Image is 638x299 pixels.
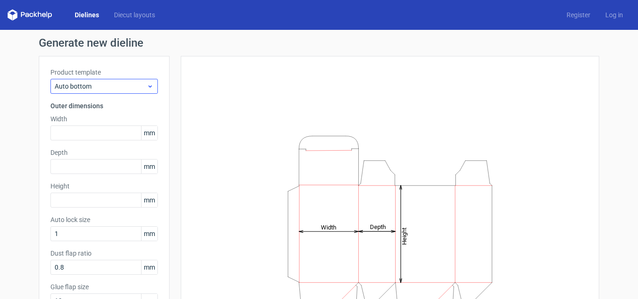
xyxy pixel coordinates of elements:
tspan: Height [401,227,408,244]
a: Log in [598,10,631,20]
label: Auto lock size [50,215,158,224]
label: Width [50,114,158,124]
label: Glue flap size [50,282,158,292]
label: Height [50,181,158,191]
span: mm [141,193,157,207]
span: mm [141,160,157,174]
span: mm [141,227,157,241]
a: Dielines [67,10,106,20]
h1: Generate new dieline [39,37,599,49]
label: Depth [50,148,158,157]
tspan: Width [321,223,336,230]
label: Product template [50,68,158,77]
tspan: Depth [370,223,386,230]
a: Diecut layouts [106,10,163,20]
span: mm [141,126,157,140]
span: mm [141,260,157,274]
h3: Outer dimensions [50,101,158,111]
a: Register [559,10,598,20]
label: Dust flap ratio [50,249,158,258]
span: Auto bottom [55,82,147,91]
